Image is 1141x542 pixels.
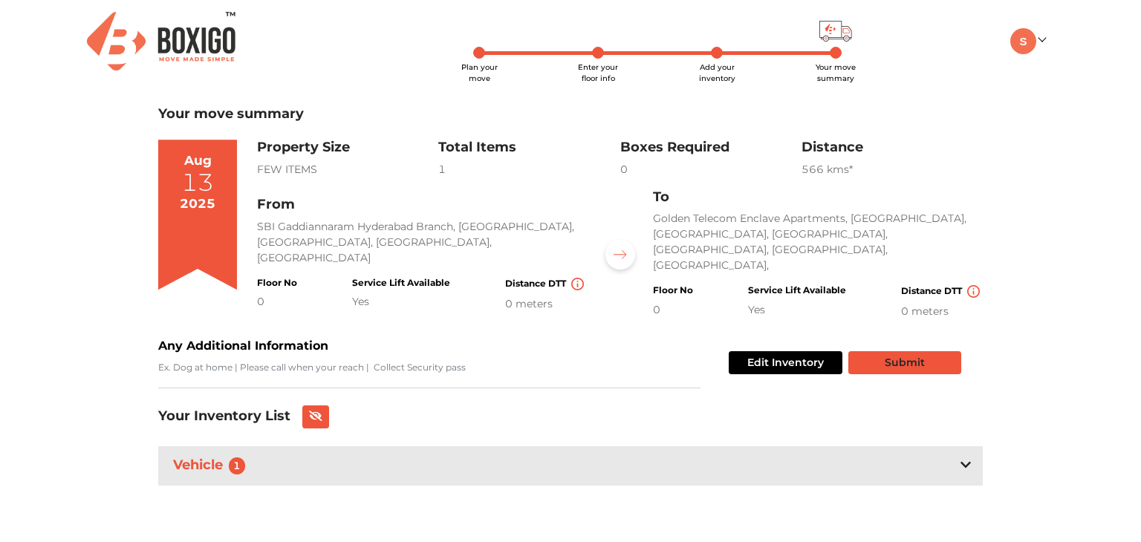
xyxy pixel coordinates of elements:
h3: To [653,189,983,206]
div: 0 [257,294,297,310]
p: Golden Telecom Enclave Apartments, [GEOGRAPHIC_DATA], [GEOGRAPHIC_DATA], [GEOGRAPHIC_DATA], [GEOG... [653,211,983,273]
div: FEW ITEMS [257,162,438,177]
div: 0 [653,302,693,318]
h3: Total Items [438,140,620,156]
span: Enter your floor info [578,62,618,83]
div: 0 [620,162,802,177]
div: 0 meters [505,296,587,312]
h3: Distance [802,140,983,156]
div: Yes [748,302,846,318]
div: 2025 [180,195,215,214]
div: Aug [184,151,212,171]
span: 1 [229,457,245,474]
span: Add your inventory [699,62,735,83]
h3: Your move summary [158,106,983,123]
button: Submit [848,351,961,374]
h4: Distance DTT [505,278,587,290]
h4: Service Lift Available [748,285,846,296]
div: 13 [181,171,214,195]
b: Any Additional Information [158,339,328,353]
h4: Distance DTT [901,285,983,298]
h3: Vehicle [170,454,254,477]
button: Edit Inventory [729,351,842,374]
h3: Boxes Required [620,140,802,156]
h3: From [257,197,587,213]
p: SBI Gaddiannaram Hyderabad Branch, [GEOGRAPHIC_DATA], [GEOGRAPHIC_DATA], [GEOGRAPHIC_DATA], [GEOG... [257,219,587,266]
img: Boxigo [87,12,235,71]
div: 566 km s* [802,162,983,177]
span: Plan your move [461,62,498,83]
span: Your move summary [816,62,856,83]
div: Yes [352,294,450,310]
h4: Floor No [257,278,297,288]
h4: Floor No [653,285,693,296]
h3: Property Size [257,140,438,156]
h4: Service Lift Available [352,278,450,288]
div: 0 meters [901,304,983,319]
h3: Your Inventory List [158,408,290,425]
div: 1 [438,162,620,177]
